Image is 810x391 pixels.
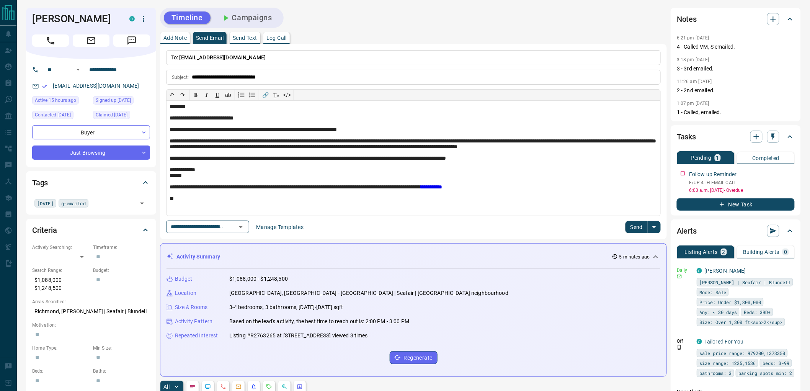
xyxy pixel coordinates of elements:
[216,92,219,98] span: 𝐔
[677,43,795,51] p: 4 - Called VM, S emailed.
[677,10,795,28] div: Notes
[73,65,83,74] button: Open
[229,275,288,283] p: $1,088,000 - $1,248,500
[677,101,709,106] p: 1:07 pm [DATE]
[93,96,150,107] div: Fri Oct 03 2025
[229,332,368,340] p: Listing #R2763265 at [STREET_ADDRESS] viewed 3 times
[32,111,89,121] div: Wed Oct 08 2025
[163,35,187,41] p: Add Note
[32,96,89,107] div: Sun Oct 12 2025
[61,200,86,207] span: g-emailed
[32,267,89,274] p: Search Range:
[744,308,771,316] span: Beds: 3BD+
[223,90,234,100] button: ab
[129,16,135,21] div: condos.ca
[32,244,89,251] p: Actively Searching:
[32,298,150,305] p: Areas Searched:
[704,339,743,345] a: Tailored For You
[205,384,211,390] svg: Lead Browsing Activity
[689,187,795,194] p: 6:00 a.m. [DATE] - Overdue
[93,345,150,352] p: Min Size:
[35,111,71,119] span: Contacted [DATE]
[93,368,150,375] p: Baths:
[247,90,258,100] button: Bullet list
[167,250,660,264] div: Activity Summary5 minutes ago
[235,222,246,232] button: Open
[235,384,242,390] svg: Emails
[282,90,292,100] button: </>
[677,87,795,95] p: 2 - 2nd emailed.
[214,11,280,24] button: Campaigns
[697,339,702,344] div: condos.ca
[229,317,409,326] p: Based on the lead's activity, the best time to reach out is: 2:00 PM - 3:00 PM
[32,173,150,192] div: Tags
[716,155,719,160] p: 1
[93,111,150,121] div: Sat Oct 04 2025
[196,35,224,41] p: Send Email
[164,11,211,24] button: Timeline
[175,317,212,326] p: Activity Pattern
[191,90,201,100] button: 𝐁
[677,338,692,345] p: Off
[233,35,257,41] p: Send Text
[35,97,76,104] span: Active 15 hours ago
[677,198,795,211] button: New Task
[96,111,127,119] span: Claimed [DATE]
[229,289,508,297] p: [GEOGRAPHIC_DATA], [GEOGRAPHIC_DATA] - [GEOGRAPHIC_DATA] | Seafair | [GEOGRAPHIC_DATA] neighbourhood
[201,90,212,100] button: 𝑰
[96,97,131,104] span: Signed up [DATE]
[73,34,109,47] span: Email
[677,267,692,274] p: Daily
[390,351,438,364] button: Regenerate
[699,288,726,296] span: Mode: Sale
[176,253,220,261] p: Activity Summary
[266,384,272,390] svg: Requests
[175,332,218,340] p: Repeated Interest
[53,83,139,89] a: [EMAIL_ADDRESS][DOMAIN_NAME]
[32,146,150,160] div: Just Browsing
[251,221,308,233] button: Manage Templates
[699,278,790,286] span: [PERSON_NAME] | Seafair | Blundell
[699,349,785,357] span: sale price range: 979200,1373350
[177,90,188,100] button: ↷
[32,125,150,139] div: Buyer
[32,274,89,294] p: $1,088,000 - $1,248,500
[175,303,208,311] p: Size & Rooms
[93,244,150,251] p: Timeframe:
[684,249,718,255] p: Listing Alerts
[163,384,170,389] p: All
[697,268,702,273] div: condos.ca
[699,308,737,316] span: Any: < 30 days
[625,221,661,233] div: split button
[180,54,266,61] span: [EMAIL_ADDRESS][DOMAIN_NAME]
[175,275,193,283] p: Budget
[220,384,226,390] svg: Calls
[42,83,47,89] svg: Email Verified
[677,225,697,237] h2: Alerts
[167,90,177,100] button: ↶
[677,35,709,41] p: 6:21 pm [DATE]
[677,65,795,73] p: 3 - 3rd emailed.
[619,254,650,260] p: 5 minutes ago
[225,92,231,98] s: ab
[93,267,150,274] p: Budget:
[677,131,696,143] h2: Tasks
[743,249,779,255] p: Building Alerts
[677,79,712,84] p: 11:26 am [DATE]
[251,384,257,390] svg: Listing Alerts
[32,322,150,329] p: Motivation:
[677,274,682,279] svg: Email
[212,90,223,100] button: 𝐔
[32,224,57,236] h2: Criteria
[753,155,780,161] p: Completed
[677,222,795,240] div: Alerts
[32,345,89,352] p: Home Type:
[113,34,150,47] span: Message
[32,34,69,47] span: Call
[172,74,189,81] p: Subject:
[625,221,648,233] button: Send
[32,368,89,375] p: Beds:
[32,305,150,318] p: Richmond, [PERSON_NAME] | Seafair | Blundell
[784,249,787,255] p: 0
[297,384,303,390] svg: Agent Actions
